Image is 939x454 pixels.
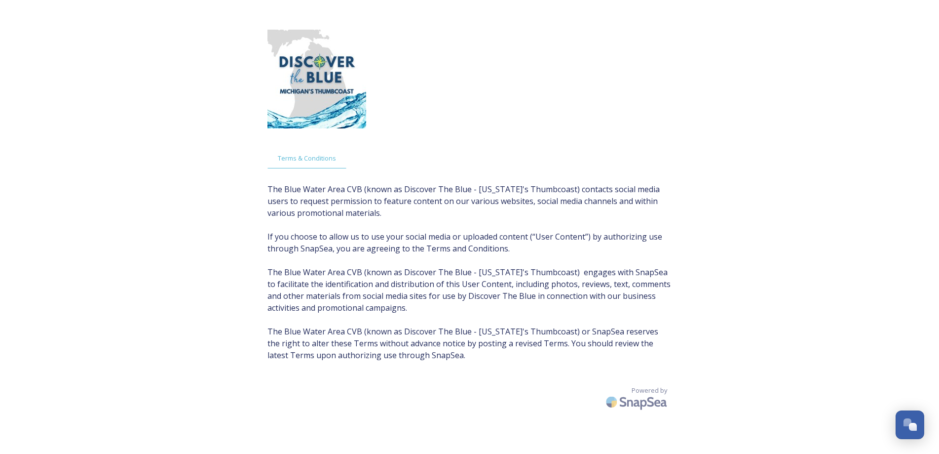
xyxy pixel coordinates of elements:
span: Terms & Conditions [278,154,336,163]
span: Powered by [632,386,667,395]
img: SnapSea Logo [603,390,672,413]
span: The Blue Water Area CVB (known as Discover The Blue - [US_STATE]'s Thumbcoast) contacts social me... [267,183,672,361]
img: 1710423113617.jpeg [267,30,366,128]
button: Open Chat [896,411,924,439]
